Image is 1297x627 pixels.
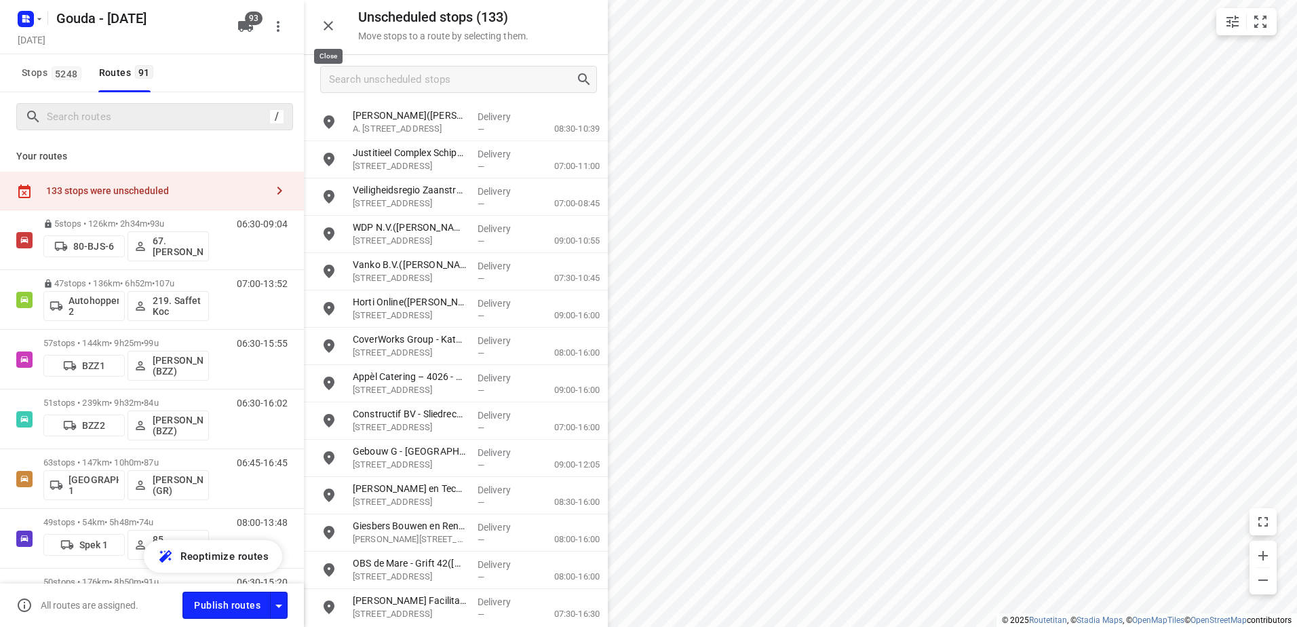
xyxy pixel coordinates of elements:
span: • [141,457,144,468]
button: Map settings [1219,8,1246,35]
button: BZZ1 [43,355,125,377]
button: 93 [232,13,259,40]
div: grid [304,104,608,626]
p: Delivery [478,371,528,385]
div: Search [576,71,596,88]
div: Routes [99,64,157,81]
span: — [478,161,484,172]
span: 91 [135,65,153,79]
p: Delivery [478,259,528,273]
span: — [478,236,484,246]
p: [STREET_ADDRESS] [353,570,467,584]
p: Justitieel Complex Schiphol - Poort 4(Pieter Ruven) [353,146,467,159]
div: small contained button group [1216,8,1277,35]
span: 93u [150,218,164,229]
p: 08:00-16:00 [533,570,600,584]
span: — [478,124,484,134]
input: Search routes [47,107,269,128]
p: Delivery [478,110,528,123]
p: Horti Online([PERSON_NAME]) [353,295,467,309]
p: 06:30-15:55 [237,338,288,349]
p: [PERSON_NAME] (GR) [153,474,203,496]
p: 07:30-10:45 [533,271,600,285]
p: Veiligheidsregio Zaanstreek-Waterland - Volendam(Susan Groot) [353,183,467,197]
p: 06:30-09:04 [237,218,288,229]
p: Delivery [478,595,528,609]
p: Julianaweg 137B, Volendam [353,197,467,210]
h5: Rename [51,7,227,29]
button: [PERSON_NAME] (GR) [128,470,209,500]
p: Vanko B.V.([PERSON_NAME]) [353,258,467,271]
p: [STREET_ADDRESS] [353,383,467,397]
p: BAM Bouw en Techniek (Lisa Zeelenberg) [353,482,467,495]
p: A. [STREET_ADDRESS] [353,122,467,136]
p: 06:45-16:45 [237,457,288,468]
span: • [152,278,155,288]
p: Appèl Catering – 4026 - De Regenboog([PERSON_NAME]) [353,370,467,383]
span: 91u [144,577,158,587]
a: OpenMapTiles [1132,615,1184,625]
span: — [478,311,484,321]
p: 07:00-13:52 [237,278,288,289]
p: Delivery [478,558,528,571]
button: [PERSON_NAME] (BZZ) [128,351,209,381]
input: Search unscheduled stops [329,69,576,90]
p: [PERSON_NAME] (BZZ) [153,355,203,377]
p: Delivery [478,483,528,497]
span: 107u [155,278,174,288]
p: 49 stops • 54km • 5h48m [43,517,209,527]
h5: Unscheduled stops ( 133 ) [358,9,528,25]
button: More [265,13,292,40]
p: 08:00-16:00 [533,533,600,546]
a: OpenStreetMap [1190,615,1247,625]
button: Publish routes [182,592,271,618]
p: 219. Saffet Koc [153,295,203,317]
p: 07:00-11:00 [533,159,600,173]
div: 133 stops were unscheduled [46,185,266,196]
p: [GEOGRAPHIC_DATA] 1 [69,474,119,496]
a: Routetitan [1029,615,1067,625]
p: Fahrenheitbaan 4A, Nieuwegein [353,607,467,621]
p: BZZ1 [82,360,105,371]
p: Simon Lévelt(Kim Receptie) [353,109,467,122]
p: Your routes [16,149,288,164]
p: Giesbers Bouwen en Renoveren(Charmaine Risse) [353,519,467,533]
p: Autohopper 2 [69,295,119,317]
span: — [478,460,484,470]
span: 5248 [52,66,81,80]
button: Autohopper 2 [43,291,125,321]
p: Spek 1 [79,539,109,550]
button: Spek 1 [43,534,125,556]
div: / [269,109,284,124]
p: 80-BJS-6 [73,241,114,252]
span: • [141,338,144,348]
p: Delivery [478,147,528,161]
span: — [478,385,484,396]
span: — [478,497,484,508]
span: — [478,199,484,209]
p: Scheepmakerstraat 27, Katwijk Aan Zee [353,346,467,360]
p: [STREET_ADDRESS] [353,421,467,434]
p: Delivery [478,185,528,198]
p: 09:00-12:05 [533,458,600,472]
p: 63 stops • 147km • 10h0m [43,457,209,468]
p: Delivery [478,297,528,310]
p: 09:00-10:55 [533,234,600,248]
button: 80-BJS-6 [43,235,125,257]
p: 09:00-16:00 [533,383,600,397]
button: [GEOGRAPHIC_DATA] 1 [43,470,125,500]
span: — [478,348,484,358]
button: 85.[PERSON_NAME] [128,530,209,560]
p: All routes are assigned. [41,600,138,611]
span: — [478,609,484,620]
p: Gebouw G - Amsterdam UMC - Locatie AMC - Afdeling Kinder- en Jeugdpsychiatrie & Psychosociale Zor... [353,444,467,458]
button: 67. [PERSON_NAME] [128,231,209,261]
p: [PERSON_NAME] (BZZ) [153,415,203,436]
p: [STREET_ADDRESS] [353,495,467,509]
button: Fit zoom [1247,8,1274,35]
button: Reoptimize routes [144,540,282,573]
p: 85.[PERSON_NAME] [153,534,203,556]
p: 07:30-16:30 [533,607,600,621]
span: 99u [144,338,158,348]
p: 08:30-10:39 [533,122,600,136]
